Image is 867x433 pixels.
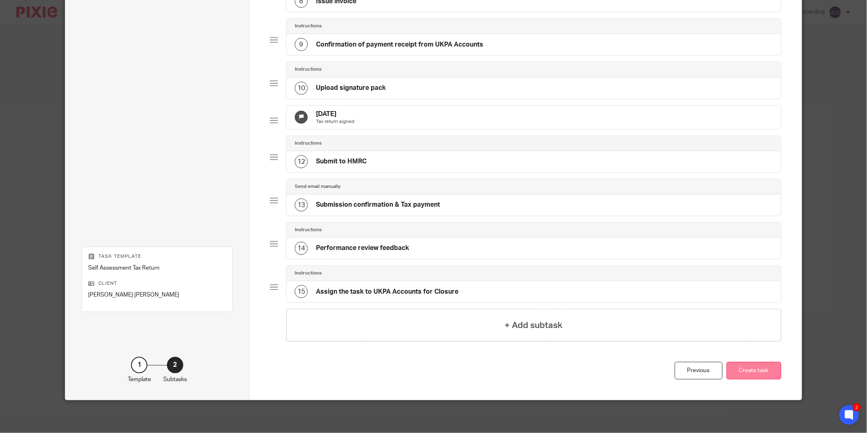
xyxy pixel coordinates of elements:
[295,38,308,51] div: 9
[295,82,308,95] div: 10
[131,357,147,373] div: 1
[167,357,183,373] div: 2
[163,375,187,384] p: Subtasks
[88,253,226,260] p: Task template
[316,157,367,166] h4: Submit to HMRC
[316,118,354,125] p: Tax return signed
[295,285,308,298] div: 15
[295,242,308,255] div: 14
[675,362,722,379] div: Previous
[295,140,322,147] h4: Instructions
[295,199,308,212] div: 13
[316,288,458,296] h4: Assign the task to UKPA Accounts for Closure
[295,270,322,277] h4: Instructions
[316,201,440,209] h4: Submission confirmation & Tax payment
[505,319,562,332] h4: + Add subtask
[853,403,861,411] div: 2
[316,244,409,252] h4: Performance review feedback
[88,291,226,299] p: [PERSON_NAME] [PERSON_NAME]
[295,66,322,73] h4: Instructions
[88,280,226,287] p: Client
[295,155,308,168] div: 12
[295,227,322,233] h4: Instructions
[316,40,483,49] h4: Confirmation of payment receipt from UKPA Accounts
[727,362,781,379] button: Create task
[88,264,226,272] p: Self Assessment Tax Return
[128,375,151,384] p: Template
[295,23,322,29] h4: Instructions
[316,110,354,118] h4: [DATE]
[316,84,386,92] h4: Upload signature pack
[295,183,340,190] h4: Send email manually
